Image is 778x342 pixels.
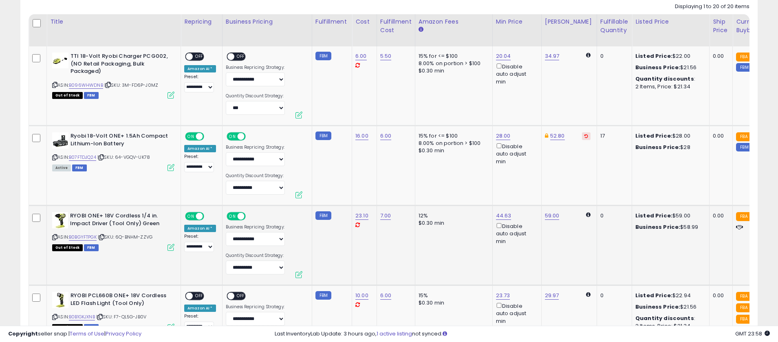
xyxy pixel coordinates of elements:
[234,293,247,300] span: OFF
[226,93,285,99] label: Quantity Discount Strategy:
[203,133,216,140] span: OFF
[496,301,535,325] div: Disable auto adjust min
[550,132,565,140] a: 52.80
[419,26,423,33] small: Amazon Fees.
[69,313,95,320] a: B0B1GKJXNB
[71,292,170,309] b: RYOBI PCL660B ONE+ 18V Cordless LED Flash Light (Tool Only)
[419,132,486,140] div: 15% for <= $100
[244,133,257,140] span: OFF
[496,142,535,165] div: Disable auto adjust min
[52,212,174,250] div: ASIN:
[419,60,486,67] div: 8.00% on portion > $100
[545,212,560,220] a: 59.00
[186,213,196,220] span: ON
[635,52,672,60] b: Listed Price:
[193,53,206,60] span: OFF
[635,212,672,219] b: Listed Price:
[736,292,751,301] small: FBA
[52,53,174,98] div: ASIN:
[315,18,348,26] div: Fulfillment
[275,330,770,338] div: Last InventoryLab Update: 3 hours ago, not synced.
[104,82,158,88] span: | SKU: 3M-FD6P-J0MZ
[635,132,672,140] b: Listed Price:
[635,64,703,71] div: $21.56
[736,18,778,35] div: Current Buybox Price
[184,225,216,232] div: Amazon AI *
[203,213,216,220] span: OFF
[635,292,672,299] b: Listed Price:
[380,292,392,300] a: 6.00
[635,132,703,140] div: $28.00
[419,67,486,75] div: $0.30 min
[69,234,97,241] a: B0BGYFTPGK
[600,292,626,299] div: 0
[184,305,216,312] div: Amazon AI *
[234,53,247,60] span: OFF
[226,65,285,70] label: Business Repricing Strategy:
[227,213,238,220] span: ON
[419,212,486,219] div: 12%
[713,292,726,299] div: 0.00
[736,63,752,72] small: FBM
[71,132,170,149] b: Ryobi 18-Volt ONE+ 1.5Ah Compact Lithium-Ion Battery
[419,147,486,154] div: $0.30 min
[355,292,368,300] a: 10.00
[52,92,83,99] span: All listings that are currently out of stock and unavailable for purchase on Amazon
[635,314,694,322] b: Quantity discounts
[226,304,285,310] label: Business Repricing Strategy:
[69,82,103,89] a: B096WHWDNB
[52,244,83,251] span: All listings that are currently out of stock and unavailable for purchase on Amazon
[496,52,511,60] a: 20.04
[71,53,170,77] b: TTI 18-Volt Ryobi Charger PCG002, (NO Retail Packaging, Bulk Packaged)
[186,133,196,140] span: ON
[735,330,770,338] span: 2025-09-11 23:58 GMT
[355,52,367,60] a: 6.00
[380,132,392,140] a: 6.00
[600,18,628,35] div: Fulfillable Quantity
[635,292,703,299] div: $22.94
[184,154,216,172] div: Preset:
[736,132,751,141] small: FBA
[244,213,257,220] span: OFF
[226,224,285,230] label: Business Repricing Strategy:
[635,144,703,151] div: $28
[8,330,141,338] div: seller snap | |
[635,53,703,60] div: $22.00
[184,18,219,26] div: Repricing
[70,330,104,338] a: Terms of Use
[84,92,99,99] span: FBM
[380,52,392,60] a: 5.50
[545,18,593,26] div: [PERSON_NAME]
[380,212,391,220] a: 7.00
[635,303,680,311] b: Business Price:
[96,313,146,320] span: | SKU: F7-QL5G-JB0V
[50,18,177,26] div: Title
[419,140,486,147] div: 8.00% on portion > $100
[419,53,486,60] div: 15% for <= $100
[315,52,331,60] small: FBM
[355,212,368,220] a: 23.10
[226,253,285,259] label: Quantity Discount Strategy:
[600,212,626,219] div: 0
[355,132,368,140] a: 16.00
[72,164,87,171] span: FBM
[419,292,486,299] div: 15%
[545,52,560,60] a: 34.97
[184,74,216,92] div: Preset:
[496,221,535,245] div: Disable auto adjust min
[713,53,726,60] div: 0.00
[600,53,626,60] div: 0
[496,132,511,140] a: 28.00
[315,291,331,300] small: FBM
[419,18,489,26] div: Amazon Fees
[736,303,751,312] small: FBA
[736,212,751,221] small: FBA
[52,53,68,68] img: 31QPFprUTrS._SL40_.jpg
[675,3,749,11] div: Displaying 1 to 20 of 20 items
[106,330,141,338] a: Privacy Policy
[635,315,703,322] div: :
[635,64,680,71] b: Business Price:
[736,315,751,324] small: FBA
[315,132,331,140] small: FBM
[713,18,729,35] div: Ship Price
